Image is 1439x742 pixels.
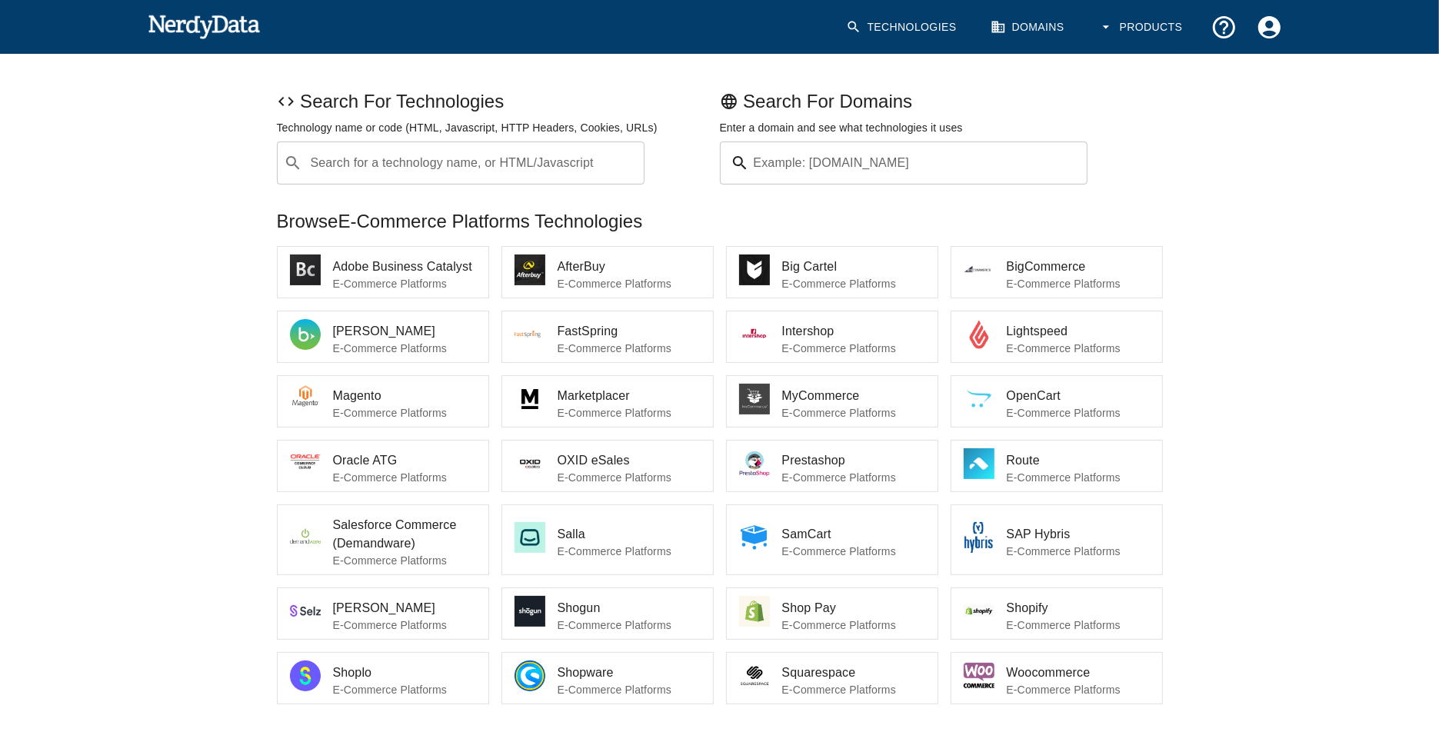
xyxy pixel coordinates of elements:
span: Salesforce Commerce (Demandware) [333,516,476,553]
p: E-Commerce Platforms [558,276,701,291]
a: RouteE-Commerce Platforms [951,440,1163,492]
span: OpenCart [1007,387,1150,405]
span: Marketplacer [558,387,701,405]
span: Lightspeed [1007,322,1150,341]
p: E-Commerce Platforms [782,341,925,356]
p: E-Commerce Platforms [1007,682,1150,697]
span: Shopware [558,664,701,682]
p: E-Commerce Platforms [558,470,701,485]
p: E-Commerce Platforms [333,682,476,697]
button: Account Settings [1247,5,1292,50]
p: E-Commerce Platforms [1007,470,1150,485]
button: Support and Documentation [1201,5,1247,50]
a: SallaE-Commerce Platforms [501,504,714,575]
p: E-Commerce Platforms [1007,405,1150,421]
p: E-Commerce Platforms [1007,544,1150,559]
p: E-Commerce Platforms [782,544,925,559]
p: E-Commerce Platforms [558,617,701,633]
a: Adobe Business CatalystE-Commerce Platforms [277,246,489,298]
a: ShoploE-Commerce Platforms [277,652,489,704]
a: AfterBuyE-Commerce Platforms [501,246,714,298]
span: Woocommerce [1007,664,1150,682]
span: Intershop [782,322,925,341]
a: [PERSON_NAME]E-Commerce Platforms [277,587,489,640]
p: Technology name or code (HTML, Javascript, HTTP Headers, Cookies, URLs) [277,120,720,135]
a: Shop PayE-Commerce Platforms [726,587,938,640]
a: MagentoE-Commerce Platforms [277,375,489,428]
img: NerdyData.com [148,11,261,42]
a: Oracle ATGE-Commerce Platforms [277,440,489,492]
p: Search For Domains [720,89,1163,114]
span: Shoplo [333,664,476,682]
p: E-Commerce Platforms [1007,617,1150,633]
span: Shogun [558,599,701,617]
p: Browse E-Commerce Platforms Technologies [277,209,1163,234]
a: OXID eSalesE-Commerce Platforms [501,440,714,492]
span: Shop Pay [782,599,925,617]
p: Enter a domain and see what technologies it uses [720,120,1163,135]
a: MyCommerceE-Commerce Platforms [726,375,938,428]
span: Oracle ATG [333,451,476,470]
p: E-Commerce Platforms [333,341,476,356]
p: E-Commerce Platforms [558,405,701,421]
a: IntershopE-Commerce Platforms [726,311,938,363]
p: E-Commerce Platforms [782,405,925,421]
p: E-Commerce Platforms [1007,341,1150,356]
p: E-Commerce Platforms [558,682,701,697]
p: E-Commerce Platforms [558,544,701,559]
button: Products [1089,5,1195,50]
p: E-Commerce Platforms [558,341,701,356]
p: E-Commerce Platforms [782,276,925,291]
p: E-Commerce Platforms [333,553,476,568]
span: Adobe Business Catalyst [333,258,476,276]
span: [PERSON_NAME] [333,322,476,341]
p: E-Commerce Platforms [782,617,925,633]
p: E-Commerce Platforms [1007,276,1150,291]
a: ShopwareE-Commerce Platforms [501,652,714,704]
span: OXID eSales [558,451,701,470]
a: SquarespaceE-Commerce Platforms [726,652,938,704]
a: MarketplacerE-Commerce Platforms [501,375,714,428]
p: E-Commerce Platforms [333,470,476,485]
span: AfterBuy [558,258,701,276]
p: E-Commerce Platforms [782,682,925,697]
p: E-Commerce Platforms [782,470,925,485]
a: SAP HybrisE-Commerce Platforms [951,504,1163,575]
span: [PERSON_NAME] [333,599,476,617]
a: Technologies [837,5,969,50]
span: Magento [333,387,476,405]
span: Big Cartel [782,258,925,276]
a: ShogunE-Commerce Platforms [501,587,714,640]
p: E-Commerce Platforms [333,276,476,291]
span: Squarespace [782,664,925,682]
a: [PERSON_NAME]E-Commerce Platforms [277,311,489,363]
a: LightspeedE-Commerce Platforms [951,311,1163,363]
span: Prestashop [782,451,925,470]
span: SamCart [782,525,925,544]
a: SamCartE-Commerce Platforms [726,504,938,575]
a: Big CartelE-Commerce Platforms [726,246,938,298]
a: BigCommerceE-Commerce Platforms [951,246,1163,298]
span: Route [1007,451,1150,470]
p: Search For Technologies [277,89,720,114]
a: Salesforce Commerce (Demandware)E-Commerce Platforms [277,504,489,575]
span: MyCommerce [782,387,925,405]
a: ShopifyE-Commerce Platforms [951,587,1163,640]
span: FastSpring [558,322,701,341]
a: OpenCartE-Commerce Platforms [951,375,1163,428]
a: WoocommerceE-Commerce Platforms [951,652,1163,704]
a: FastSpringE-Commerce Platforms [501,311,714,363]
p: E-Commerce Platforms [333,405,476,421]
a: PrestashopE-Commerce Platforms [726,440,938,492]
a: Domains [981,5,1077,50]
span: Salla [558,525,701,544]
span: SAP Hybris [1007,525,1150,544]
p: E-Commerce Platforms [333,617,476,633]
span: BigCommerce [1007,258,1150,276]
span: Shopify [1007,599,1150,617]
